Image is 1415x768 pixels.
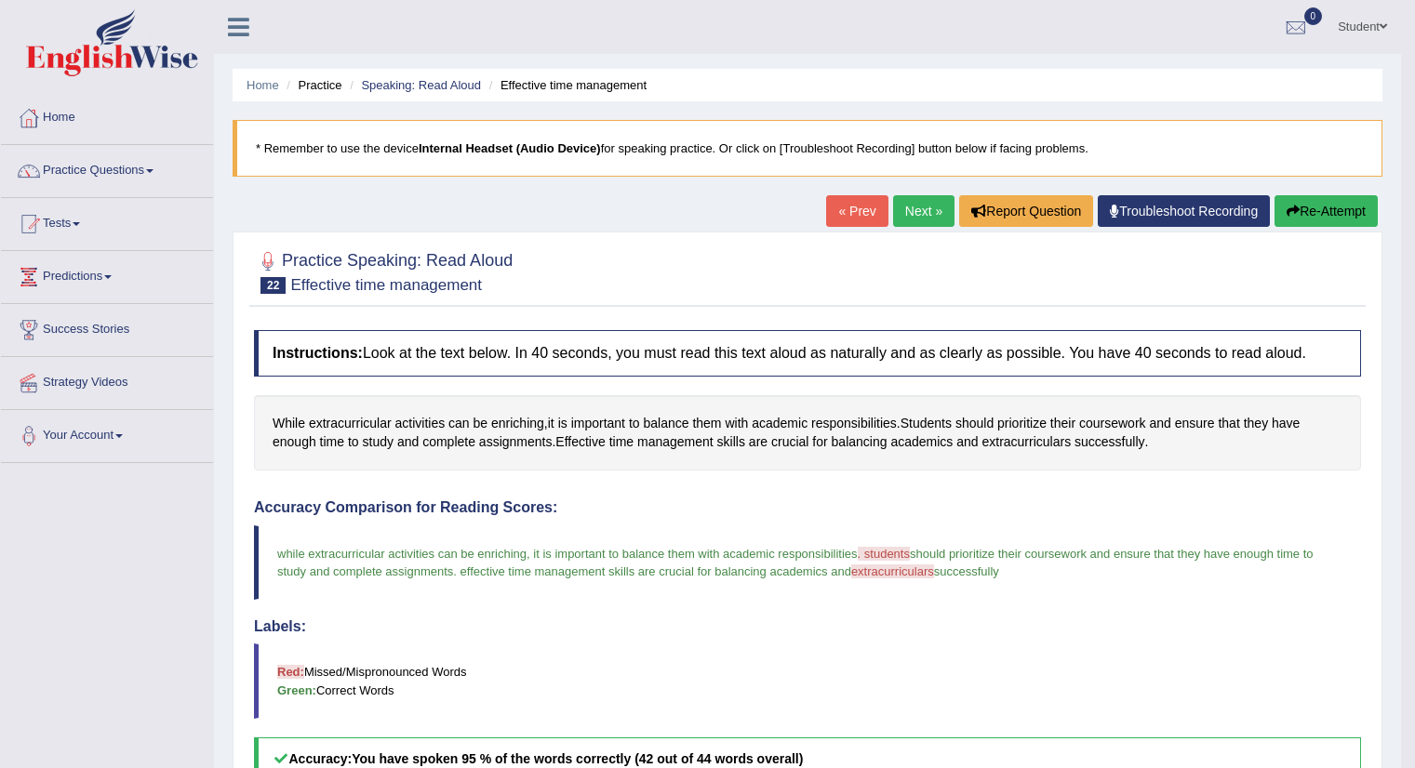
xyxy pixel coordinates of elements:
span: successfully [934,564,999,578]
b: Internal Headset (Audio Device) [419,141,601,155]
a: Predictions [1,251,213,298]
span: Click to see word definition [1075,432,1144,452]
a: Next » [893,195,954,227]
span: Click to see word definition [629,414,640,433]
b: Red: [277,665,304,679]
span: 22 [260,277,286,294]
span: Click to see word definition [749,432,768,452]
b: Instructions: [273,345,363,361]
span: Click to see word definition [1149,414,1170,433]
span: it is important to balance them with academic responsibilities [533,547,857,561]
span: Click to see word definition [832,432,888,452]
h4: Accuracy Comparison for Reading Scores: [254,499,1361,516]
span: Click to see word definition [1050,414,1075,433]
a: « Prev [826,195,888,227]
a: Tests [1,198,213,245]
span: Click to see word definition [491,414,544,433]
span: Click to see word definition [643,414,688,433]
span: Click to see word definition [981,432,1071,452]
span: Click to see word definition [1272,414,1300,433]
blockquote: * Remember to use the device for speaking practice. Or click on [Troubleshoot Recording] button b... [233,120,1382,177]
span: Click to see word definition [273,432,316,452]
span: Click to see word definition [348,432,359,452]
span: Click to see word definition [997,414,1047,433]
span: Click to see word definition [448,414,470,433]
h4: Look at the text below. In 40 seconds, you must read this text aloud as naturally and as clearly ... [254,330,1361,377]
span: effective time management skills are crucial for balancing academics and [461,564,851,578]
blockquote: Missed/Mispronounced Words Correct Words [254,643,1361,718]
span: Click to see word definition [1079,414,1146,433]
a: Practice Questions [1,145,213,192]
span: Click to see word definition [397,432,419,452]
span: Click to see word definition [771,432,808,452]
h2: Practice Speaking: Read Aloud [254,247,513,294]
span: while extracurricular activities can be enriching [277,547,527,561]
span: Click to see word definition [558,414,567,433]
span: Click to see word definition [363,432,394,452]
span: Click to see word definition [422,432,475,452]
span: Click to see word definition [555,432,605,452]
button: Report Question [959,195,1093,227]
span: 0 [1304,7,1323,25]
b: You have spoken 95 % of the words correctly (42 out of 44 words overall) [352,751,803,766]
h4: Labels: [254,618,1361,635]
li: Practice [282,76,341,94]
a: Speaking: Read Aloud [361,78,481,92]
span: Click to see word definition [955,414,994,433]
span: Click to see word definition [1244,414,1268,433]
div: , . . . [254,395,1361,470]
a: Home [1,92,213,139]
span: . students [858,547,910,561]
span: Click to see word definition [395,414,446,433]
span: Click to see word definition [548,414,554,433]
a: Troubleshoot Recording [1098,195,1270,227]
span: , [527,547,530,561]
span: Click to see word definition [901,414,952,433]
span: Click to see word definition [571,414,625,433]
span: Click to see word definition [725,414,748,433]
span: Click to see word definition [890,432,953,452]
b: Green: [277,683,316,697]
a: Home [247,78,279,92]
span: Click to see word definition [1218,414,1239,433]
span: Click to see word definition [1175,414,1215,433]
span: should prioritize their coursework and ensure that they have enough time to study and complete as... [277,547,1316,578]
span: Click to see word definition [474,414,488,433]
a: Success Stories [1,304,213,351]
span: Click to see word definition [479,432,553,452]
a: Your Account [1,410,213,457]
a: Strategy Videos [1,357,213,404]
span: Click to see word definition [609,432,634,452]
span: Click to see word definition [812,432,827,452]
span: Click to see word definition [692,414,721,433]
li: Effective time management [485,76,647,94]
button: Re-Attempt [1275,195,1378,227]
small: Effective time management [290,276,482,294]
span: . [453,564,457,578]
span: Click to see word definition [309,414,392,433]
span: Click to see word definition [637,432,714,452]
span: Click to see word definition [717,432,745,452]
span: extracurriculars [851,564,934,578]
span: Click to see word definition [752,414,808,433]
span: Click to see word definition [811,414,897,433]
span: Click to see word definition [273,414,305,433]
span: Click to see word definition [956,432,978,452]
span: Click to see word definition [320,432,344,452]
